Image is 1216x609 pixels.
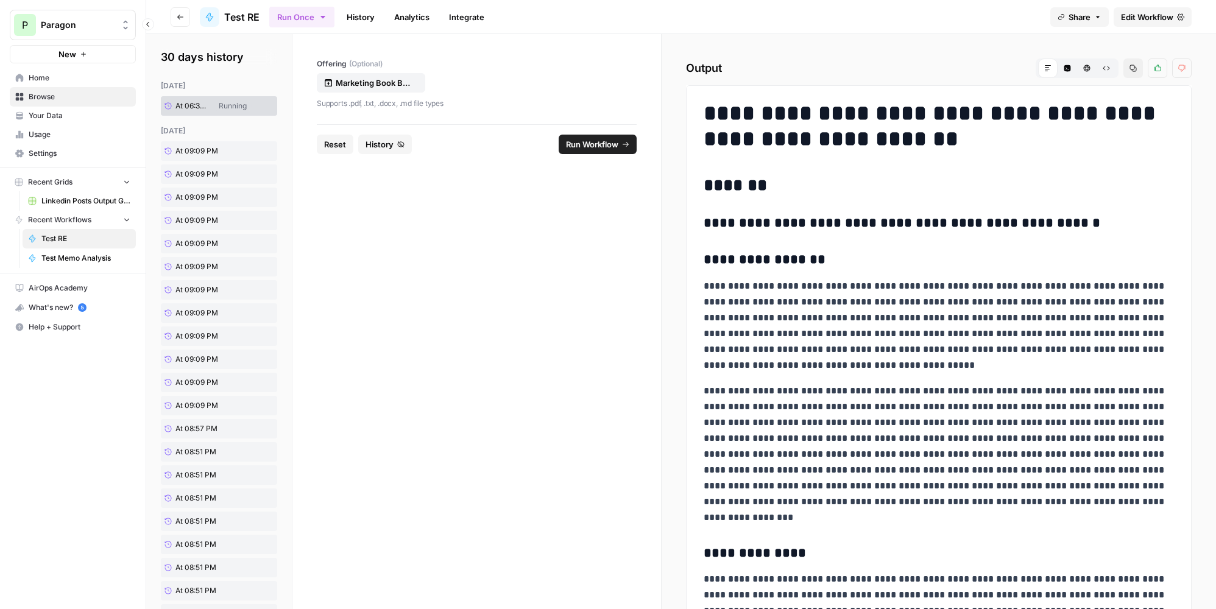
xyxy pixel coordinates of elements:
[161,234,252,253] a: At 09:09 PM
[23,248,136,268] a: Test Memo Analysis
[161,303,252,323] a: At 09:09 PM
[80,304,83,311] text: 5
[78,303,87,312] a: 5
[161,49,277,66] h2: 30 days history
[175,308,218,319] span: At 09:09 PM
[686,58,1192,78] h2: Output
[339,7,382,27] a: History
[41,233,130,244] span: Test RE
[161,488,252,508] a: At 08:51 PM
[175,215,218,226] span: At 09:09 PM
[175,261,218,272] span: At 09:09 PM
[28,214,91,225] span: Recent Workflows
[324,138,346,150] span: Reset
[175,493,216,504] span: At 08:51 PM
[175,377,218,388] span: At 09:09 PM
[161,211,252,230] a: At 09:09 PM
[559,135,637,154] button: Run Workflow
[175,192,218,203] span: At 09:09 PM
[1050,7,1109,27] button: Share
[349,58,383,69] span: (Optional)
[175,446,216,457] span: At 08:51 PM
[161,512,252,531] a: At 08:51 PM
[10,211,136,229] button: Recent Workflows
[161,97,214,115] a: At 06:30 AM
[22,18,28,32] span: P
[161,535,252,554] a: At 08:51 PM
[29,322,130,333] span: Help + Support
[29,91,130,102] span: Browse
[317,97,637,110] p: Supports .pdf, .txt, .docx, .md file types
[175,423,217,434] span: At 08:57 PM
[175,516,216,527] span: At 08:51 PM
[175,400,218,411] span: At 09:09 PM
[175,284,218,295] span: At 09:09 PM
[29,72,130,83] span: Home
[41,253,130,264] span: Test Memo Analysis
[161,280,252,300] a: At 09:09 PM
[10,68,136,88] a: Home
[224,10,260,24] span: Test RE
[29,110,130,121] span: Your Data
[200,7,260,27] a: Test RE
[10,298,135,317] div: What's new?
[161,326,252,346] a: At 09:09 PM
[175,100,210,111] span: At 06:30 AM
[10,10,136,40] button: Workspace: Paragon
[175,585,216,596] span: At 08:51 PM
[41,195,130,206] span: Linkedin Posts Output Grid
[161,396,252,415] a: At 09:09 PM
[161,125,277,136] div: [DATE]
[10,144,136,163] a: Settings
[161,80,277,91] div: [DATE]
[10,125,136,144] a: Usage
[175,238,218,249] span: At 09:09 PM
[387,7,437,27] a: Analytics
[10,278,136,298] a: AirOps Academy
[161,558,252,577] a: At 08:51 PM
[29,283,130,294] span: AirOps Academy
[317,135,353,154] button: Reset
[1114,7,1192,27] a: Edit Workflow
[161,442,252,462] a: At 08:51 PM
[161,141,252,161] a: At 09:09 PM
[161,419,252,438] a: At 08:57 PM
[175,331,218,342] span: At 09:09 PM
[29,148,130,159] span: Settings
[175,169,218,180] span: At 09:09 PM
[23,191,136,211] a: Linkedin Posts Output Grid
[161,188,252,207] a: At 09:09 PM
[28,177,72,188] span: Recent Grids
[175,539,216,550] span: At 08:51 PM
[358,135,412,154] button: History
[41,19,115,31] span: Paragon
[442,7,492,27] a: Integrate
[175,562,216,573] span: At 08:51 PM
[317,73,425,93] button: Marketing Book Buiding Photo [STREET_ADDRESS]pdf
[58,48,76,60] span: New
[10,317,136,337] button: Help + Support
[10,173,136,191] button: Recent Grids
[366,138,394,150] span: History
[214,100,252,111] div: Running
[175,354,218,365] span: At 09:09 PM
[1121,11,1173,23] span: Edit Workflow
[175,146,218,157] span: At 09:09 PM
[336,77,414,89] p: Marketing Book Buiding Photo [STREET_ADDRESS]pdf
[161,350,252,369] a: At 09:09 PM
[317,58,637,69] label: Offering
[566,138,618,150] span: Run Workflow
[161,373,252,392] a: At 09:09 PM
[161,465,252,485] a: At 08:51 PM
[161,581,252,600] a: At 08:51 PM
[10,45,136,63] button: New
[269,7,334,27] button: Run Once
[29,129,130,140] span: Usage
[1069,11,1091,23] span: Share
[23,229,136,248] a: Test RE
[10,87,136,107] a: Browse
[161,164,252,184] a: At 09:09 PM
[10,106,136,125] a: Your Data
[10,298,136,317] button: What's new? 5
[175,470,216,481] span: At 08:51 PM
